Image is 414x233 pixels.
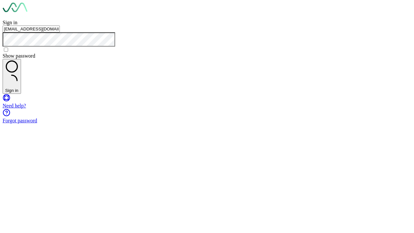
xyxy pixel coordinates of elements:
div: Sign in [5,88,18,93]
span: Sign in [3,20,17,25]
a: Need help? [3,94,411,109]
div: Need help? [3,103,411,109]
input: Show password [4,48,8,52]
a: Forgot password [3,109,411,124]
input: your@email.com [3,26,60,32]
span: Show password [3,53,35,59]
img: See-Mode Logo [3,3,28,18]
a: Go to sign in [3,14,28,19]
div: Forgot password [3,118,411,124]
button: Sign in [3,59,21,94]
